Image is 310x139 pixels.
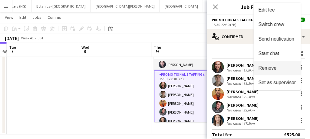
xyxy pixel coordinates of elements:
[254,61,301,75] button: Remove
[259,65,277,71] span: Remove
[254,17,301,32] button: Switch crew
[259,51,279,56] span: Start chat
[259,22,284,27] span: Switch crew
[259,7,275,12] span: Edit fee
[259,36,294,41] span: Send notification
[254,75,301,90] button: Set as supervisor
[254,32,301,46] button: Send notification
[254,46,301,61] button: Start chat
[259,80,296,85] span: Set as supervisor
[254,3,301,17] button: Edit fee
